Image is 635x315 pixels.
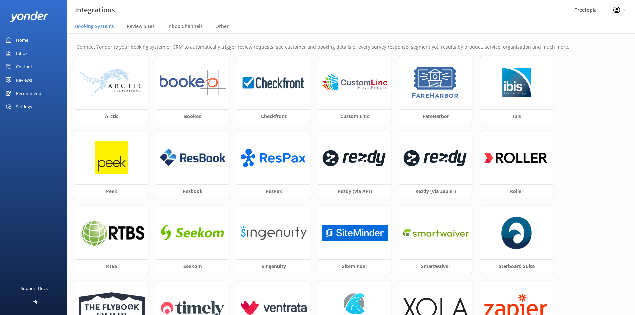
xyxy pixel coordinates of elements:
[10,11,48,22] img: yonder-white-logo.png
[156,184,229,198] h3: Resbook
[241,301,307,315] img: ventrata_logo.png
[215,23,229,30] span: Other
[501,216,532,249] img: 1756262149..png
[21,282,48,295] div: Support Docs
[318,184,391,198] h3: Rezdy (via API)
[237,109,310,123] h3: Checkfront
[399,259,472,273] h3: Smartwaiver
[484,144,550,172] img: 1616660206..png
[16,60,32,73] div: Chatbot
[160,220,226,246] img: 1616638368..png
[156,109,229,123] h3: Bookeo
[75,109,148,123] h3: Arctic
[480,184,553,198] h3: Roller
[237,184,310,198] h3: ResPax
[403,144,469,172] img: 1619647509..png
[500,66,533,99] img: 1629776749..png
[16,87,41,100] div: Recommend
[318,259,391,273] h3: Siteminder
[403,225,469,240] img: 1650579744..png
[399,109,472,123] h3: FareHarbor
[79,68,145,97] img: arctic_logo.png
[79,219,145,247] img: 1624324537..png
[16,47,28,60] div: Inbox
[410,66,461,99] img: 1629843345..png
[127,23,155,30] span: Review Sites
[16,73,32,87] div: Reviews
[75,23,114,30] span: Booking Systems
[75,259,148,273] h3: RTBS
[29,295,39,308] div: Help
[77,43,625,51] p: Connect Yonder to your booking system or CRM to automatically trigger review requests, see custom...
[241,225,307,241] img: singenuity_logo.png
[399,184,472,198] h3: Rezdy (via Zapier)
[156,259,229,273] h3: Seekom
[160,70,226,96] img: 1624324865..png
[480,259,553,273] h3: Starboard Suite
[16,100,32,113] div: Settings
[322,225,388,241] img: 1710292409..png
[75,5,115,15] h3: Integrations
[160,149,226,166] img: resbook_logo.png
[75,184,148,198] h3: Peek
[322,144,388,172] img: 1624324453..png
[95,141,128,174] img: peek_logo.png
[16,33,28,47] div: Home
[241,70,307,96] img: 1624323426..png
[167,23,203,30] span: Inbox Channels
[237,259,310,273] h3: Singenuity
[480,109,553,123] h3: Ibis
[322,70,388,96] img: 1624324618..png
[318,109,391,123] h3: Custom Linc
[241,145,307,171] img: ResPax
